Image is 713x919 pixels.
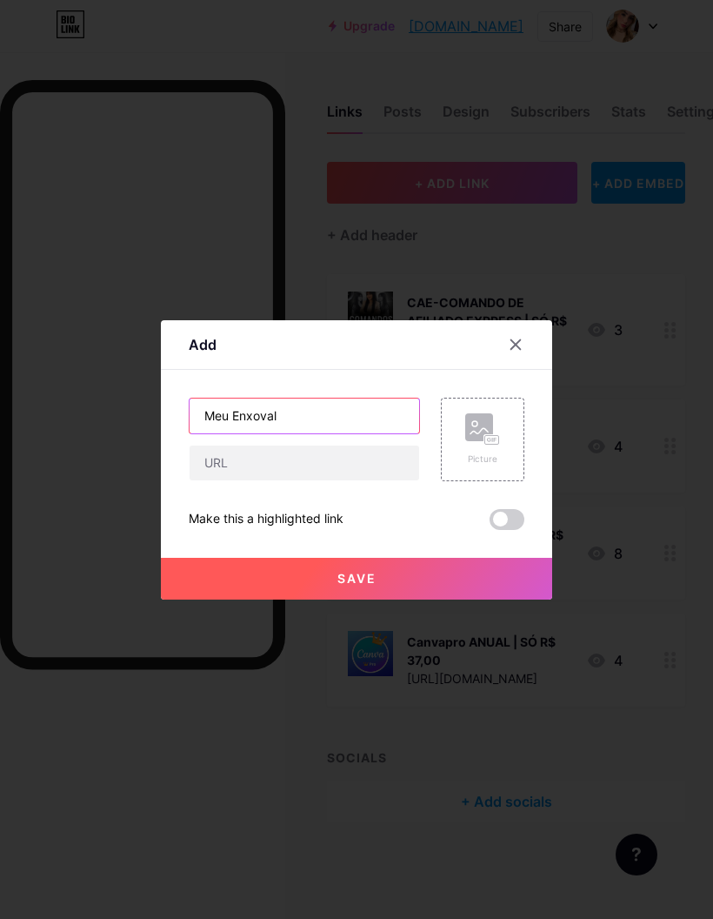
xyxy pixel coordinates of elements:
[337,571,376,586] span: Save
[190,399,419,433] input: Title
[465,453,500,466] div: Picture
[189,334,217,355] div: Add
[161,558,552,600] button: Save
[189,509,343,530] div: Make this a highlighted link
[190,446,419,480] input: URL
